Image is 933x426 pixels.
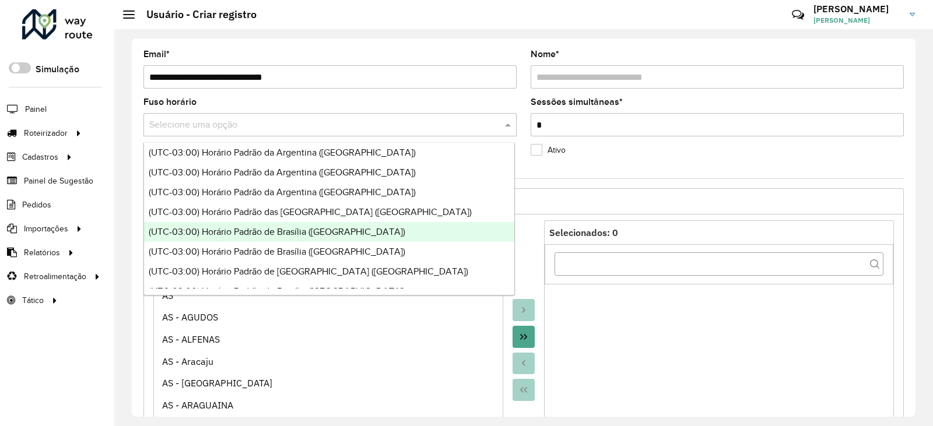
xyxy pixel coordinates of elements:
div: AS - [GEOGRAPHIC_DATA] [162,376,495,390]
button: Move All to Target [513,326,535,348]
div: AS - ARAGUAINA [162,398,495,412]
span: Relatórios [24,247,60,259]
h2: Usuário - Criar registro [135,8,257,21]
span: [PERSON_NAME] [813,15,901,26]
label: Ativo [531,144,566,156]
span: (UTC-03:00) Horário Padrão de Brasília ([GEOGRAPHIC_DATA]) [149,286,405,296]
span: Cadastros [22,151,58,163]
label: Simulação [36,62,79,76]
span: Importações [24,223,68,235]
div: AS - ALFENAS [162,332,495,346]
ng-dropdown-panel: Options list [143,142,515,295]
span: (UTC-03:00) Horário Padrão da Argentina ([GEOGRAPHIC_DATA]) [149,147,416,157]
div: AS - Aracaju [162,354,495,368]
label: Email [143,47,170,61]
span: (UTC-03:00) Horário Padrão da Argentina ([GEOGRAPHIC_DATA]) [149,167,416,177]
span: (UTC-03:00) Horário Padrão de Brasília ([GEOGRAPHIC_DATA]) [149,247,405,256]
span: (UTC-03:00) Horário Padrão da Argentina ([GEOGRAPHIC_DATA]) [149,187,416,197]
label: Sessões simultâneas [531,95,623,109]
span: (UTC-03:00) Horário Padrão de [GEOGRAPHIC_DATA] ([GEOGRAPHIC_DATA]) [149,266,468,276]
span: Painel de Sugestão [24,175,93,187]
span: Pedidos [22,199,51,211]
span: Painel [25,103,47,115]
span: Roteirizador [24,127,68,139]
span: (UTC-03:00) Horário Padrão de Brasília ([GEOGRAPHIC_DATA]) [149,227,405,237]
div: Selecionados: 0 [549,226,889,240]
a: Contato Rápido [785,2,811,27]
label: Fuso horário [143,95,197,109]
span: Tático [22,294,44,307]
span: Retroalimentação [24,270,86,283]
label: Nome [531,47,559,61]
div: AS - AGUDOS [162,310,495,324]
span: (UTC-03:00) Horário Padrão das [GEOGRAPHIC_DATA] ([GEOGRAPHIC_DATA]) [149,207,472,217]
h3: [PERSON_NAME] [813,3,901,15]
